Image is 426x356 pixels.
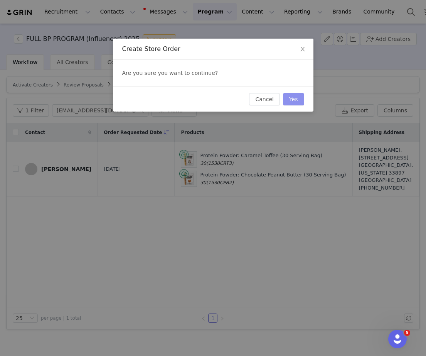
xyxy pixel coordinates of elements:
[292,39,313,60] button: Close
[249,93,280,105] button: Cancel
[283,93,304,105] button: Yes
[404,330,410,336] span: 5
[388,330,407,348] iframe: Intercom live chat
[300,46,306,52] i: icon: close
[122,45,304,53] div: Create Store Order
[113,60,313,86] div: Are you sure you want to continue?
